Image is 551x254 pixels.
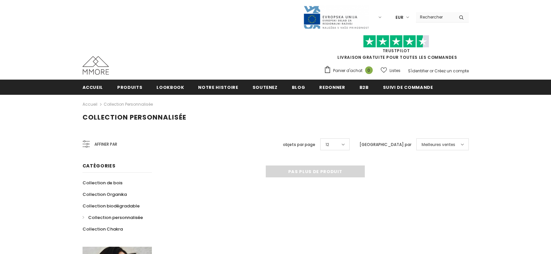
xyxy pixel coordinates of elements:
[83,200,140,212] a: Collection biodégradable
[319,84,345,91] span: Redonner
[292,84,305,91] span: Blog
[156,80,184,94] a: Lookbook
[83,113,186,122] span: Collection personnalisée
[383,48,410,54] a: TrustPilot
[198,84,238,91] span: Notre histoire
[324,66,376,76] a: Panier d'achat 0
[83,226,123,232] span: Collection Chakra
[83,203,140,209] span: Collection biodégradable
[83,223,123,235] a: Collection Chakra
[198,80,238,94] a: Notre histoire
[83,56,109,75] img: Cas MMORE
[83,191,127,198] span: Collection Organika
[381,65,400,76] a: Listes
[416,12,454,22] input: Search Site
[88,214,143,221] span: Collection personnalisée
[117,84,142,91] span: Produits
[324,38,469,60] span: LIVRAISON GRATUITE POUR TOUTES LES COMMANDES
[283,141,315,148] label: objets par page
[303,14,369,20] a: Javni Razpis
[383,80,433,94] a: Suivi de commande
[396,14,403,21] span: EUR
[83,180,122,186] span: Collection de bois
[253,84,278,91] span: soutenez
[83,163,116,169] span: Catégories
[383,84,433,91] span: Suivi de commande
[83,80,103,94] a: Accueil
[326,141,329,148] span: 12
[83,100,97,108] a: Accueil
[319,80,345,94] a: Redonner
[333,67,362,74] span: Panier d'achat
[94,141,117,148] span: Affiner par
[430,68,433,74] span: or
[363,35,429,48] img: Faites confiance aux étoiles pilotes
[360,80,369,94] a: B2B
[360,141,411,148] label: [GEOGRAPHIC_DATA] par
[434,68,469,74] a: Créez un compte
[303,5,369,29] img: Javni Razpis
[422,141,455,148] span: Meilleures ventes
[83,189,127,200] a: Collection Organika
[83,212,143,223] a: Collection personnalisée
[104,101,153,107] a: Collection personnalisée
[253,80,278,94] a: soutenez
[83,177,122,189] a: Collection de bois
[390,67,400,74] span: Listes
[408,68,429,74] a: S'identifier
[117,80,142,94] a: Produits
[83,84,103,91] span: Accueil
[365,66,373,74] span: 0
[156,84,184,91] span: Lookbook
[360,84,369,91] span: B2B
[292,80,305,94] a: Blog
